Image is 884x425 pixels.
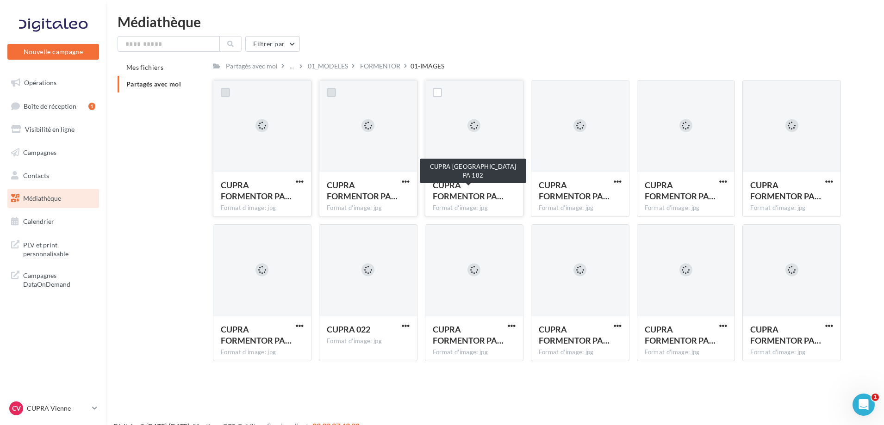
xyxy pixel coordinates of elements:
[750,180,821,201] span: CUPRA FORMENTOR PA 076
[6,265,101,293] a: Campagnes DataOnDemand
[645,180,716,201] span: CUPRA FORMENTOR PA 038
[24,79,56,86] span: Opérations
[6,166,101,185] a: Contacts
[23,148,56,156] span: Campagnes
[6,189,101,208] a: Médiathèque
[433,324,504,345] span: CUPRA FORMENTOR PA 102
[6,212,101,231] a: Calendrier
[645,204,728,212] div: Format d'image: jpg
[420,159,526,183] div: CUPRA [GEOGRAPHIC_DATA] PA 182
[6,96,101,116] a: Boîte de réception1
[6,73,101,92] a: Opérations
[24,102,76,110] span: Boîte de réception
[6,235,101,262] a: PLV et print personnalisable
[12,404,21,413] span: CV
[7,400,99,417] a: CV CUPRA Vienne
[23,269,95,289] span: Campagnes DataOnDemand
[327,337,410,345] div: Format d'image: jpg
[25,125,75,133] span: Visibilité en ligne
[6,143,101,162] a: Campagnes
[23,171,49,179] span: Contacts
[118,15,873,29] div: Médiathèque
[360,62,400,71] div: FORMENTOR
[872,394,879,401] span: 1
[750,348,833,357] div: Format d'image: jpg
[327,204,410,212] div: Format d'image: jpg
[245,36,300,52] button: Filtrer par
[750,204,833,212] div: Format d'image: jpg
[645,348,728,357] div: Format d'image: jpg
[126,80,181,88] span: Partagés avec moi
[6,120,101,139] a: Visibilité en ligne
[327,180,398,201] span: CUPRA FORMENTOR PA 031
[433,204,516,212] div: Format d'image: jpg
[126,63,163,71] span: Mes fichiers
[27,404,88,413] p: CUPRA Vienne
[23,217,54,225] span: Calendrier
[853,394,875,416] iframe: Intercom live chat
[23,194,61,202] span: Médiathèque
[539,204,622,212] div: Format d'image: jpg
[221,180,292,201] span: CUPRA FORMENTOR PA 111
[433,348,516,357] div: Format d'image: jpg
[645,324,716,345] span: CUPRA FORMENTOR PA 138
[411,62,444,71] div: 01-IMAGES
[221,348,304,357] div: Format d'image: jpg
[327,324,370,334] span: CUPRA 022
[88,103,95,110] div: 1
[539,180,610,201] span: CUPRA FORMENTOR PA 108
[7,44,99,60] button: Nouvelle campagne
[221,204,304,212] div: Format d'image: jpg
[288,60,296,73] div: ...
[221,324,292,345] span: CUPRA FORMENTOR PA 007
[539,348,622,357] div: Format d'image: jpg
[23,239,95,259] span: PLV et print personnalisable
[308,62,348,71] div: 01_MODELES
[750,324,821,345] span: CUPRA FORMENTOR PA 098
[226,62,278,71] div: Partagés avec moi
[539,324,610,345] span: CUPRA FORMENTOR PA 174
